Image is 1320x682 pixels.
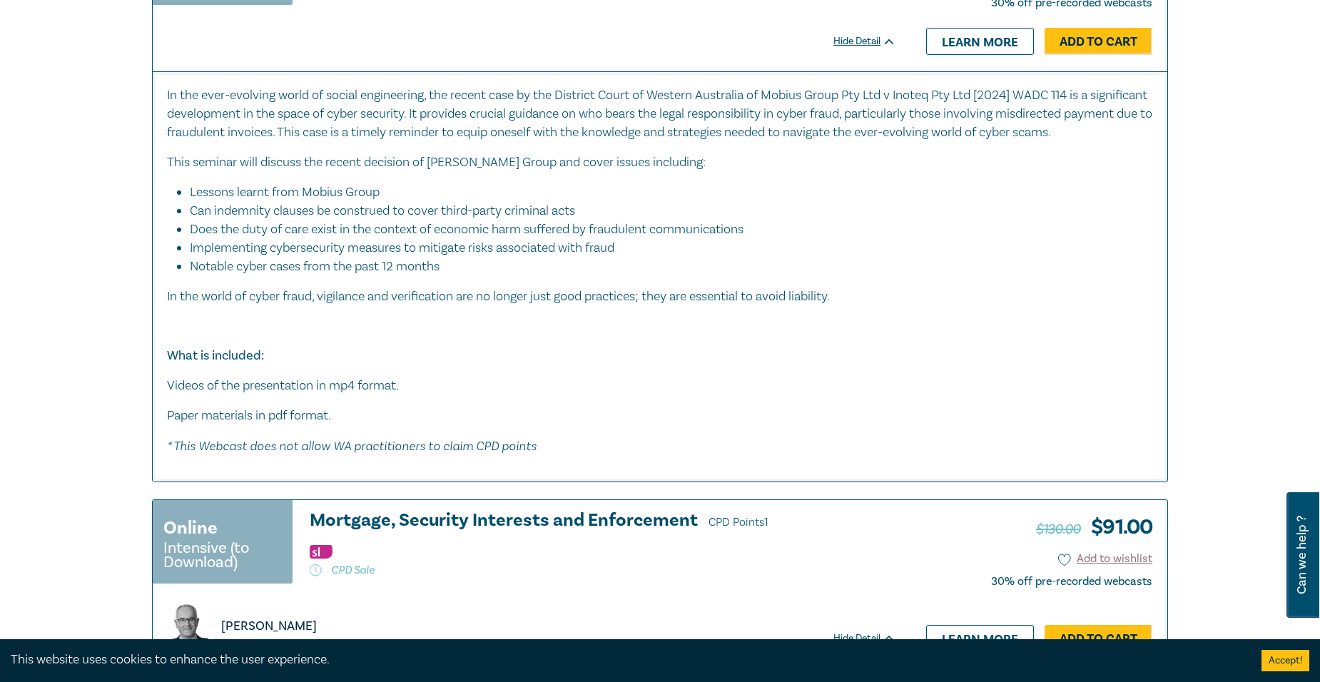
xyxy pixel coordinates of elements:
[1036,520,1081,539] span: $130.00
[167,407,1153,425] p: Paper materials in pdf format.
[163,541,282,569] small: Intensive (to Download)
[926,28,1034,55] a: Learn more
[167,377,1153,395] p: Videos of the presentation in mp4 format.
[1058,551,1153,567] button: Add to wishlist
[167,347,264,364] strong: What is included:
[1036,511,1152,544] h3: $ 91.00
[1045,625,1152,652] a: Add to Cart
[221,617,317,636] p: [PERSON_NAME]
[190,220,1139,239] li: Does the duty of care exist in the context of economic harm suffered by fraudulent communications
[1295,501,1309,609] span: Can we help ?
[310,511,896,532] a: Mortgage, Security Interests and Enforcement CPD Points1
[926,625,1034,652] a: Learn more
[163,515,218,541] h3: Online
[11,651,1240,669] div: This website uses cookies to enhance the user experience.
[1261,650,1309,671] button: Accept cookies
[310,563,896,577] p: CPD Sale
[167,287,1153,306] p: In the world of cyber fraud, vigilance and verification are no longer just good practices; they a...
[833,34,912,49] div: Hide Detail
[991,575,1152,589] div: 30% off pre-recorded webcasts
[190,183,1139,202] li: Lessons learnt from Mobius Group
[310,545,332,559] img: Substantive Law
[164,603,212,651] img: https://s3.ap-southeast-2.amazonaws.com/leo-cussen-store-production-content/Contacts/Andrew%20Kir...
[1045,28,1152,55] a: Add to Cart
[310,511,896,532] h3: Mortgage, Security Interests and Enforcement
[190,258,1153,276] li: Notable cyber cases from the past 12 months
[167,86,1153,142] p: In the ever-evolving world of social engineering, the recent case by the District Court of Wester...
[833,631,912,646] div: Hide Detail
[709,515,768,529] span: CPD Points 1
[167,153,1153,172] p: This seminar will discuss the recent decision of [PERSON_NAME] Group and cover issues including:
[190,239,1139,258] li: Implementing cybersecurity measures to mitigate risks associated with fraud
[167,438,537,453] em: * This Webcast does not allow WA practitioners to claim CPD points
[190,202,1139,220] li: Can indemnity clauses be construed to cover third-party criminal acts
